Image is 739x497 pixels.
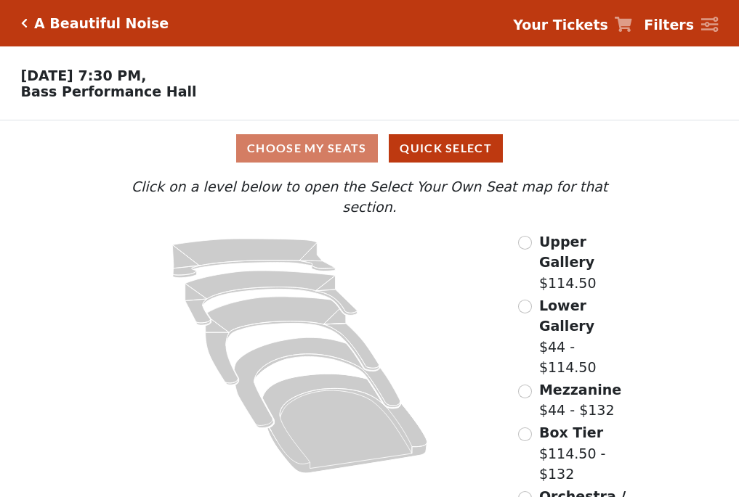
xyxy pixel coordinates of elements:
label: $114.50 [539,231,637,294]
strong: Your Tickets [513,17,608,33]
button: Quick Select [389,134,503,163]
label: $44 - $132 [539,379,621,421]
span: Upper Gallery [539,234,594,271]
path: Upper Gallery - Seats Available: 286 [173,239,336,278]
a: Your Tickets [513,15,632,36]
label: $114.50 - $132 [539,422,637,485]
a: Click here to go back to filters [21,18,28,28]
strong: Filters [644,17,694,33]
span: Lower Gallery [539,297,594,334]
path: Orchestra / Parterre Circle - Seats Available: 14 [263,374,428,473]
label: $44 - $114.50 [539,295,637,378]
span: Box Tier [539,424,603,440]
path: Lower Gallery - Seats Available: 38 [185,271,358,325]
p: Click on a level below to open the Select Your Own Seat map for that section. [102,176,636,218]
span: Mezzanine [539,382,621,398]
a: Filters [644,15,718,36]
h5: A Beautiful Noise [34,15,169,32]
